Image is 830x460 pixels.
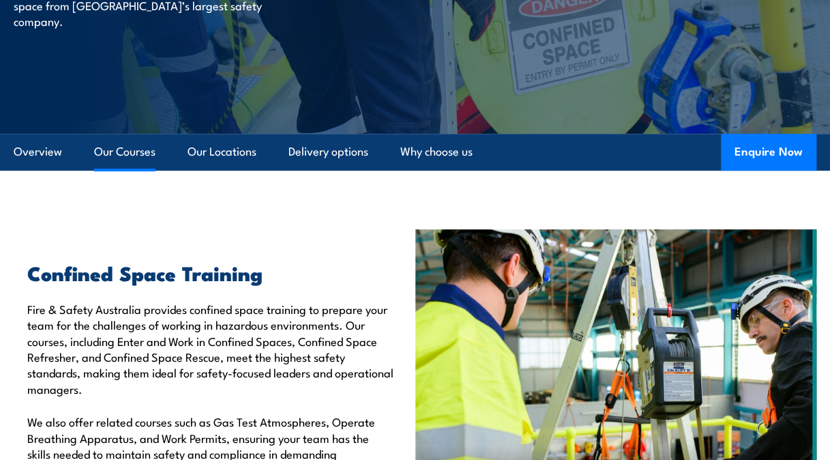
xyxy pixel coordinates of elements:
button: Enquire Now [721,134,816,171]
a: Our Locations [188,134,256,170]
h2: Confined Space Training [27,263,395,281]
a: Delivery options [288,134,368,170]
a: Overview [14,134,62,170]
p: Fire & Safety Australia provides confined space training to prepare your team for the challenges ... [27,301,395,397]
a: Why choose us [400,134,473,170]
a: Our Courses [94,134,155,170]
